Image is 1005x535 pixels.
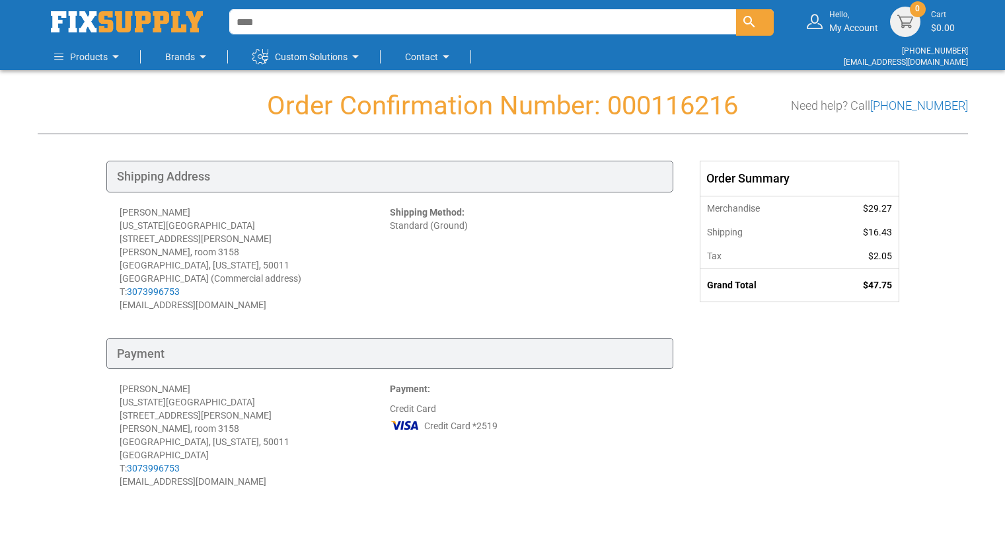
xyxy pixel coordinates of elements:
[736,9,774,36] button: Search
[38,91,968,120] h1: Order Confirmation Number: 000116216
[863,203,892,214] span: $29.27
[902,46,968,56] a: [PHONE_NUMBER]
[390,415,420,435] img: VI
[120,382,390,488] div: [PERSON_NAME] [US_STATE][GEOGRAPHIC_DATA] [STREET_ADDRESS][PERSON_NAME] [PERSON_NAME], room 3158 ...
[165,44,211,70] a: Brands
[868,251,892,261] span: $2.05
[390,384,430,394] strong: Payment:
[120,206,390,311] div: [PERSON_NAME] [US_STATE][GEOGRAPHIC_DATA] [STREET_ADDRESS][PERSON_NAME] [PERSON_NAME], room 3158 ...
[252,44,363,70] a: Custom Solutions
[106,161,673,192] div: Shipping Address
[870,99,968,112] a: [PHONE_NUMBER]
[931,22,955,33] span: $0.00
[707,280,757,290] strong: Grand Total
[863,280,892,290] span: $47.75
[700,220,821,244] th: Shipping
[54,44,124,70] a: Products
[405,44,454,70] a: Contact
[700,196,821,220] th: Merchandise
[863,227,892,237] span: $16.43
[424,419,498,432] span: Credit Card *2519
[106,338,673,370] div: Payment
[51,11,203,32] a: store logo
[127,286,180,297] a: 3073996753
[390,207,465,218] strong: Shipping Method:
[700,244,821,268] th: Tax
[700,161,899,196] div: Order Summary
[51,11,203,32] img: Fix Industrial Supply
[844,58,968,67] a: [EMAIL_ADDRESS][DOMAIN_NAME]
[127,463,180,473] a: 3073996753
[931,9,955,21] small: Cart
[915,3,920,15] span: 0
[829,9,878,34] div: My Account
[829,9,878,21] small: Hello,
[791,99,968,112] h3: Need help? Call
[390,382,660,488] div: Credit Card
[390,206,660,311] div: Standard (Ground)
